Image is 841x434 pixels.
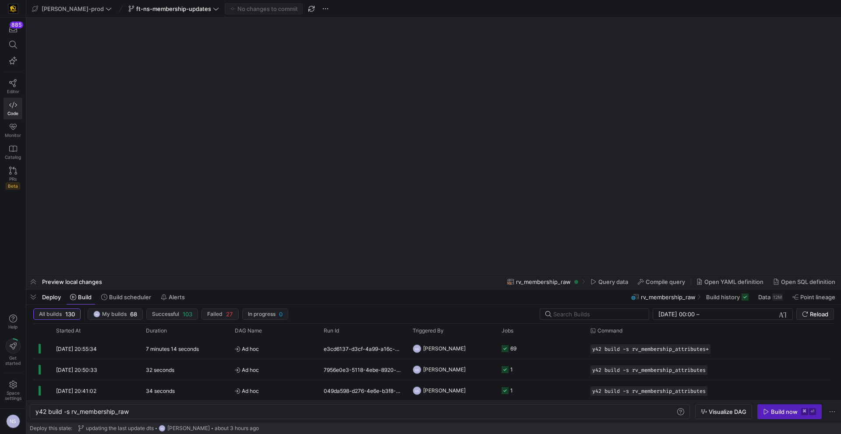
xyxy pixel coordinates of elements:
[709,408,746,415] span: Visualize DAG
[35,408,129,415] span: y42 build -s rv_membership_raw
[97,290,155,304] button: Build scheduler
[146,388,175,394] y42-duration: 34 seconds
[5,133,21,138] span: Monitor
[510,380,513,401] div: 1
[169,294,185,301] span: Alerts
[42,294,61,301] span: Deploy
[641,294,696,301] span: rv_membership_raw
[56,328,81,334] span: Started At
[706,294,740,301] span: Build history
[157,290,189,304] button: Alerts
[4,335,22,369] button: Getstarted
[146,308,198,320] button: Successful103
[646,278,685,285] span: Compile query
[5,355,21,366] span: Get started
[56,346,97,352] span: [DATE] 20:55:34
[88,308,143,320] button: NSMy builds68
[658,311,695,318] input: Start datetime
[30,425,72,431] span: Deploy this state:
[4,1,22,16] a: https://storage.googleapis.com/y42-prod-data-exchange/images/uAsz27BndGEK0hZWDFeOjoxA7jCwgK9jE472...
[592,388,706,394] span: y42 build -s rv_membership_attributes
[4,76,22,98] a: Editor
[758,294,770,301] span: Data
[788,290,839,304] button: Point lineage
[146,328,167,334] span: Duration
[702,290,753,304] button: Build history
[413,344,421,353] div: NS
[39,311,62,317] span: All builds
[769,274,839,289] button: Open SQL definition
[4,311,22,333] button: Help
[704,278,763,285] span: Open YAML definition
[4,98,22,119] a: Code
[65,311,75,318] span: 130
[796,308,834,320] button: Reload
[754,290,787,304] button: Data12M
[693,274,767,289] button: Open YAML definition
[318,380,407,401] div: 049da598-d276-4e6e-b3f8-4bd49b4a79b7
[772,294,783,301] div: 12M
[248,311,276,317] span: In progress
[413,365,421,374] div: NS
[7,89,19,94] span: Editor
[78,294,92,301] span: Build
[159,425,166,432] div: NS
[56,388,96,394] span: [DATE] 20:41:02
[423,380,466,401] span: [PERSON_NAME]
[587,274,632,289] button: Query data
[66,290,95,304] button: Build
[136,5,211,12] span: ft-ns-membership-updates
[598,278,628,285] span: Query data
[146,367,174,373] y42-duration: 32 seconds
[76,423,261,434] button: updating the last update dtsNS[PERSON_NAME]about 3 hours ago
[7,111,18,116] span: Code
[634,274,689,289] button: Compile query
[423,359,466,380] span: [PERSON_NAME]
[553,311,642,318] input: Search Builds
[4,163,22,193] a: PRsBeta
[781,278,835,285] span: Open SQL definition
[33,308,81,320] button: All builds130
[413,328,444,334] span: Triggered By
[215,425,259,431] span: about 3 hours ago
[146,346,199,352] y42-duration: 7 minutes 14 seconds
[510,338,516,359] div: 69
[423,338,466,359] span: [PERSON_NAME]
[4,141,22,163] a: Catalog
[56,367,97,373] span: [DATE] 20:50:33
[318,338,407,359] div: e3cd6137-d3cf-4a99-a16c-b75186a49bfd
[4,119,22,141] a: Monitor
[235,339,313,359] span: Ad hoc
[109,294,151,301] span: Build scheduler
[6,182,20,189] span: Beta
[30,3,114,14] button: [PERSON_NAME]-prod
[7,324,18,329] span: Help
[86,425,154,431] span: updating the last update dts
[592,367,706,373] span: y42 build -s rv_membership_attributes
[5,154,21,160] span: Catalog
[167,425,210,431] span: [PERSON_NAME]
[5,390,21,401] span: Space settings
[810,311,828,318] span: Reload
[235,328,262,334] span: DAG Name
[183,311,192,318] span: 103
[510,359,513,380] div: 1
[771,408,798,415] div: Build now
[9,4,18,13] img: https://storage.googleapis.com/y42-prod-data-exchange/images/uAsz27BndGEK0hZWDFeOjoxA7jCwgK9jE472...
[695,404,752,419] button: Visualize DAG
[93,311,100,318] div: NS
[130,311,137,318] span: 68
[809,408,816,415] kbd: ⏎
[6,414,20,428] div: NS
[102,311,127,317] span: My builds
[4,412,22,430] button: NS
[502,328,513,334] span: Jobs
[592,346,709,352] span: y42 build -s rv_membership_attributes+
[226,311,233,318] span: 27
[696,311,700,318] span: –
[242,308,288,320] button: In progress0
[235,381,313,401] span: Ad hoc
[516,278,571,285] span: rv_membership_raw
[4,377,22,405] a: Spacesettings
[201,308,239,320] button: Failed27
